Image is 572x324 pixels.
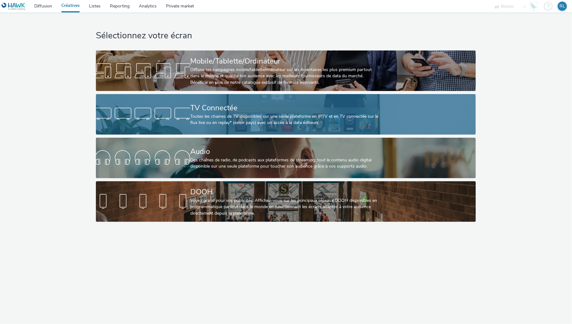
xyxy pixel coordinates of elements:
img: undefined Logo [2,2,26,10]
div: Toutes les chaines de TV disponibles sur une seule plateforme en IPTV et en TV connectée sur le f... [190,113,379,126]
h1: Sélectionnez votre écran [96,30,476,42]
div: Diffuse tes campagnes mobile/tablette/ordinateur sur les inventaires les plus premium partout dan... [190,67,379,86]
a: Mobile/Tablette/OrdinateurDiffuse tes campagnes mobile/tablette/ordinateur sur les inventaires le... [96,50,476,91]
img: Hawk Academy [529,1,538,11]
a: AudioDes chaînes de radio, de podcasts aux plateformes de streaming: tout le contenu audio digita... [96,138,476,178]
a: DOOHVoyez grand pour vos publicités! Affichez-vous sur les principaux réseaux DOOH disponibles en... [96,181,476,222]
div: Des chaînes de radio, de podcasts aux plateformes de streaming: tout le contenu audio digital dis... [190,157,379,170]
a: TV ConnectéeToutes les chaines de TV disponibles sur une seule plateforme en IPTV et en TV connec... [96,94,476,135]
div: TV Connectée [190,102,379,113]
a: Hawk Academy [529,1,541,11]
div: Mobile/Tablette/Ordinateur [190,56,379,67]
div: Voyez grand pour vos publicités! Affichez-vous sur les principaux réseaux DOOH disponibles en pro... [190,198,379,217]
div: DOOH [190,187,379,198]
div: RL [560,2,565,11]
div: Audio [190,146,379,157]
